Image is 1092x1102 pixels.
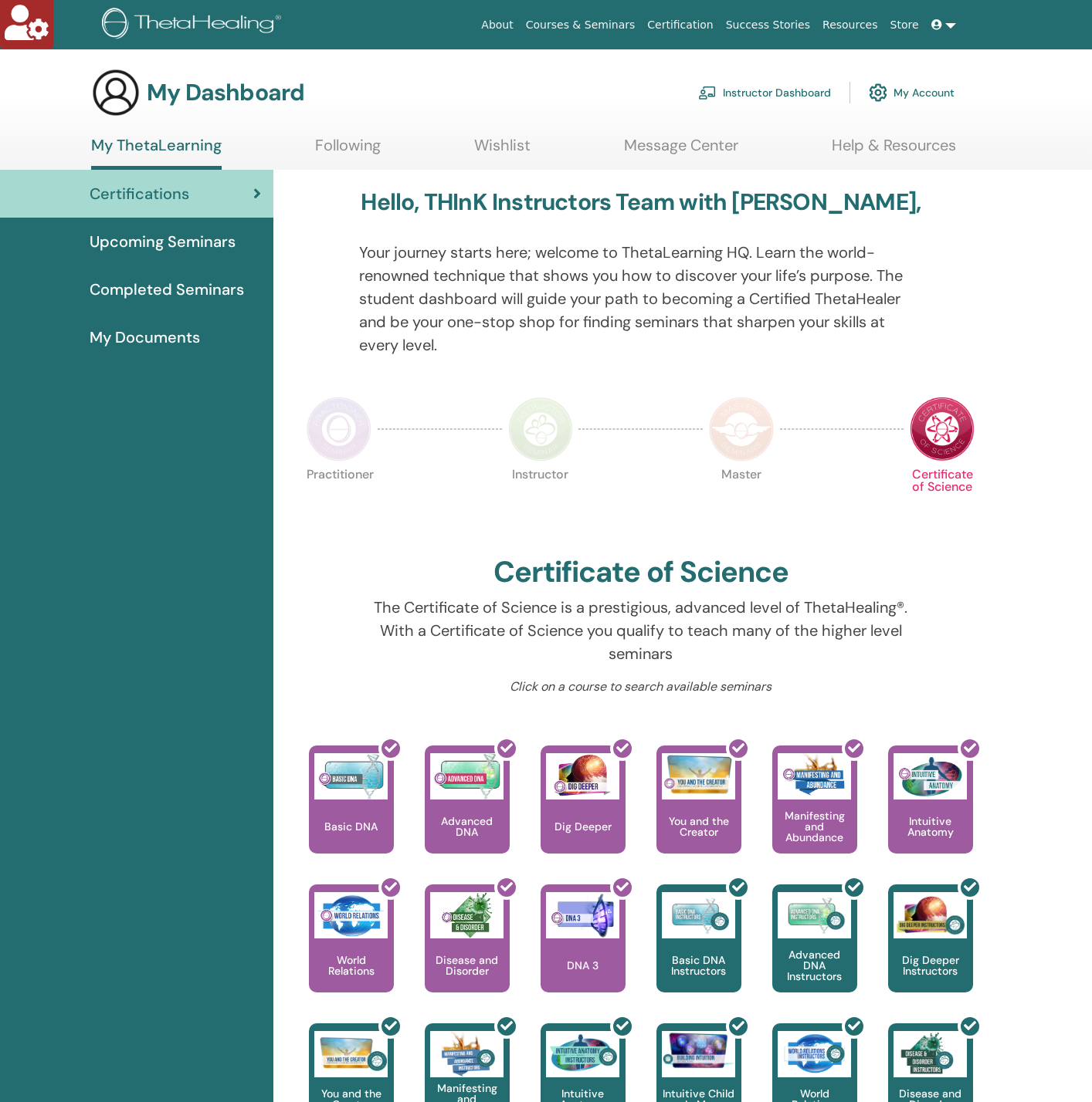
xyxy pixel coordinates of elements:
[894,753,967,799] img: Intuitive Anatomy
[91,68,141,117] img: generic-user-icon.jpg
[888,745,973,884] a: Intuitive Anatomy Intuitive Anatomy
[309,884,394,1023] a: World Relations World Relations
[493,555,788,590] h2: Certificate of Science
[662,753,735,796] img: You and the Creator
[656,955,741,976] p: Basic DNA Instructors
[772,949,857,982] p: Advanced DNA Instructors
[778,1031,851,1077] img: World Relations Instructors
[624,136,738,166] a: Message Center
[894,1031,967,1077] img: Disease and Disorder Instructors
[508,397,573,461] img: Instructor
[307,468,371,533] p: Practitioner
[869,79,887,106] img: cog.svg
[720,11,816,39] a: Success Stories
[430,892,504,938] img: Disease and Disorder
[90,182,189,205] span: Certifications
[307,397,371,461] img: Practitioner
[832,136,956,166] a: Help & Resources
[910,397,975,461] img: Certificate of Science
[90,326,200,349] span: My Documents
[425,816,510,837] p: Advanced DNA
[772,745,857,884] a: Manifesting and Abundance Manifesting and Abundance
[430,753,504,799] img: Advanced DNA
[314,753,388,799] img: Basic DNA
[888,816,973,837] p: Intuitive Anatomy
[884,11,925,39] a: Store
[361,188,921,216] h3: Hello, THInK Instructors Team with [PERSON_NAME],
[778,892,851,938] img: Advanced DNA Instructors
[425,884,510,1023] a: Disease and Disorder Disease and Disorder
[709,468,774,533] p: Master
[548,821,618,832] p: Dig Deeper
[888,955,973,976] p: Dig Deeper Instructors
[772,810,857,843] p: Manifesting and Abundance
[314,892,388,938] img: World Relations
[475,11,519,39] a: About
[520,11,642,39] a: Courses & Seminars
[698,76,831,110] a: Instructor Dashboard
[359,596,922,665] p: The Certificate of Science is a prestigious, advanced level of ThetaHealing®. With a Certificate ...
[546,1031,619,1077] img: Intuitive Anatomy Instructors
[888,884,973,1023] a: Dig Deeper Instructors Dig Deeper Instructors
[894,892,967,938] img: Dig Deeper Instructors
[910,468,975,533] p: Certificate of Science
[541,884,626,1023] a: DNA 3 DNA 3
[314,1031,388,1077] img: You and the Creator Instructors
[91,136,222,170] a: My ThetaLearning
[546,753,619,799] img: Dig Deeper
[656,745,741,884] a: You and the Creator You and the Creator
[541,745,626,884] a: Dig Deeper Dig Deeper
[816,11,884,39] a: Resources
[309,745,394,884] a: Basic DNA Basic DNA
[315,136,381,166] a: Following
[425,955,510,976] p: Disease and Disorder
[709,397,774,461] img: Master
[698,86,717,100] img: chalkboard-teacher.svg
[662,892,735,938] img: Basic DNA Instructors
[430,1031,504,1077] img: Manifesting and Abundance Instructors
[662,1031,735,1069] img: Intuitive Child In Me Instructors
[359,241,922,357] p: Your journey starts here; welcome to ThetaLearning HQ. Learn the world-renowned technique that sh...
[309,955,394,976] p: World Relations
[778,753,851,799] img: Manifesting and Abundance
[425,745,510,884] a: Advanced DNA Advanced DNA
[102,8,287,42] img: logo.png
[656,816,741,837] p: You and the Creator
[641,11,719,39] a: Certification
[90,230,236,253] span: Upcoming Seminars
[508,468,573,533] p: Instructor
[474,136,531,166] a: Wishlist
[546,892,619,938] img: DNA 3
[772,884,857,1023] a: Advanced DNA Instructors Advanced DNA Instructors
[656,884,741,1023] a: Basic DNA Instructors Basic DNA Instructors
[147,79,304,106] h3: My Dashboard
[359,678,922,696] p: Click on a course to search available seminars
[90,278,244,301] span: Completed Seminars
[869,76,955,110] a: My Account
